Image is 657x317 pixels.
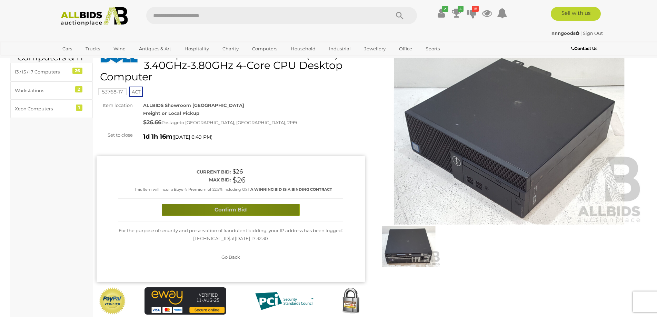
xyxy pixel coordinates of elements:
[571,45,599,52] a: Contact Us
[421,43,444,55] a: Sports
[162,204,300,216] button: Confirm Bid
[580,30,582,36] span: |
[377,226,440,267] img: Dell OptiPlex 3050 Intel Core i5 (7500) 3.40GHz-3.80GHz 4-Core CPU Desktop Computer
[286,43,320,55] a: Household
[17,53,86,62] h2: Computers & IT
[109,43,130,55] a: Wine
[143,118,365,128] div: Postage
[221,254,240,260] span: Go Back
[551,30,579,36] strong: nnngoods
[143,133,172,140] strong: 1d 1h 16m
[91,131,138,139] div: Set to close
[551,30,580,36] a: nnngoods
[15,105,72,113] div: Xeon Computers
[180,120,297,125] span: to [GEOGRAPHIC_DATA], [GEOGRAPHIC_DATA], 2199
[100,48,363,82] h1: Dell OptiPlex 3050 Intel Core i5 (7500) 3.40GHz-3.80GHz 4-Core CPU Desktop Computer
[436,7,447,19] a: ✔
[193,236,230,241] span: [TECHNICAL_ID]
[382,7,417,24] button: Search
[180,43,213,55] a: Hospitality
[98,88,127,95] mark: 53768-17
[451,7,462,19] a: 4
[174,134,211,140] span: [DATE] 6:49 PM
[135,43,176,55] a: Antiques & Art
[135,187,332,192] small: This Item will incur a Buyer's Premium of 22.5% including GST.
[75,86,82,92] div: 2
[250,287,319,315] img: PCI DSS compliant
[172,134,212,140] span: ( )
[235,236,268,241] span: [DATE] 17:32:30
[583,30,603,36] a: Sign Out
[10,63,93,81] a: i3 / i5 / i7 Computers 26
[58,43,77,55] a: Cars
[10,100,93,118] a: Xeon Computers 1
[118,168,231,176] div: Current bid:
[442,6,448,12] i: ✔
[76,105,82,111] div: 1
[458,6,464,12] i: 4
[232,168,243,175] span: $26
[58,55,116,66] a: [GEOGRAPHIC_DATA]
[15,68,72,76] div: i3 / i5 / i7 Computers
[248,43,282,55] a: Computers
[118,176,231,184] div: Max bid:
[472,6,479,12] i: 18
[81,43,104,55] a: Trucks
[98,287,127,315] img: Official PayPal Seal
[250,187,332,192] b: A WINNING BID IS A BINDING CONTRACT
[143,110,199,116] strong: Freight or Local Pickup
[72,68,82,74] div: 26
[360,43,390,55] a: Jewellery
[129,87,143,97] span: ACT
[337,287,365,315] img: Secured by Rapid SSL
[118,221,343,248] div: For the purpose of security and preservation of fraudulent bidding, your IP address has been logg...
[325,43,355,55] a: Industrial
[57,7,132,26] img: Allbids.com.au
[467,7,477,19] a: 18
[10,81,93,100] a: Workstations 2
[143,102,244,108] strong: ALLBIDS Showroom [GEOGRAPHIC_DATA]
[395,43,417,55] a: Office
[91,101,138,109] div: Item location
[571,46,597,51] b: Contact Us
[375,52,644,225] img: Dell OptiPlex 3050 Intel Core i5 (7500) 3.40GHz-3.80GHz 4-Core CPU Desktop Computer
[232,176,246,184] span: $26
[15,87,72,95] div: Workstations
[145,287,226,315] img: eWAY Payment Gateway
[218,43,243,55] a: Charity
[143,119,161,126] strong: $26.66
[98,89,127,95] a: 53768-17
[551,7,601,21] a: Sell with us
